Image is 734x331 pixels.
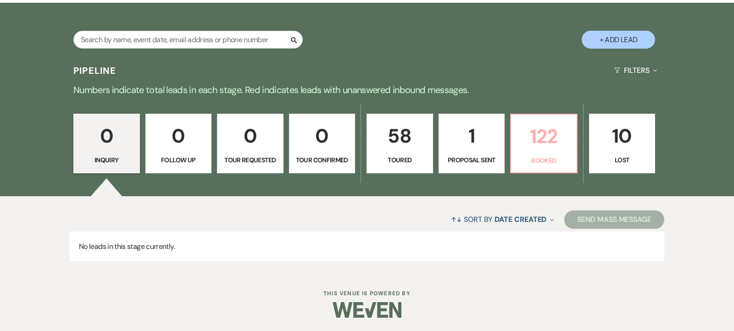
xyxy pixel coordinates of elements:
[495,215,546,224] span: Date Created
[333,294,401,326] img: Weven Logo
[79,121,134,151] p: 0
[70,232,664,262] p: No leads in this stage currently.
[145,114,212,173] a: 0Follow Up
[79,155,134,165] p: Inquiry
[373,121,427,151] p: 58
[517,121,571,152] p: 122
[217,114,284,173] a: 0Tour Requested
[289,114,356,173] a: 0Tour Confirmed
[589,114,656,173] a: 10Lost
[445,121,499,151] p: 1
[367,114,433,173] a: 58Toured
[439,114,505,173] a: 1Proposal Sent
[223,155,278,165] p: Tour Requested
[151,121,206,151] p: 0
[295,155,350,165] p: Tour Confirmed
[451,215,462,224] span: ↑↓
[447,207,557,232] button: Sort By Date Created
[73,114,140,173] a: 0Inquiry
[445,155,499,165] p: Proposal Sent
[582,31,655,49] button: + Add Lead
[611,58,661,83] button: Filters
[151,155,206,165] p: Follow Up
[595,121,650,151] p: 10
[73,31,303,49] input: Search by name, event date, email address or phone number
[373,155,427,165] p: Toured
[517,155,571,165] p: Booked
[595,155,650,165] p: Lost
[37,83,697,97] p: Numbers indicate total leads in each stage. Red indicates leads with unanswered inbound messages.
[73,64,117,77] h3: Pipeline
[564,210,664,229] button: Send Mass Message
[223,121,278,151] p: 0
[295,121,350,151] p: 0
[510,114,578,173] a: 122Booked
